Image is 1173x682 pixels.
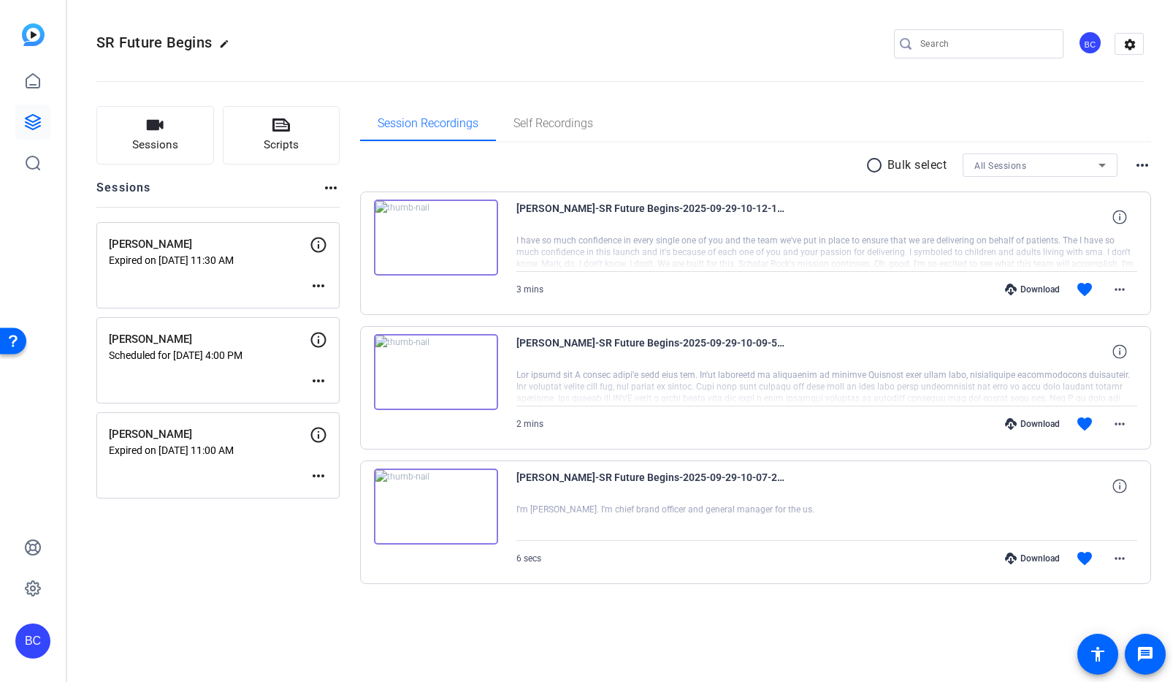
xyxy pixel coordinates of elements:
[310,277,327,295] mat-icon: more_horiz
[219,39,237,56] mat-icon: edit
[310,372,327,390] mat-icon: more_horiz
[974,161,1026,171] span: All Sessions
[132,137,178,154] span: Sessions
[1078,31,1104,56] ngx-avatar: Brian Curp
[378,118,478,129] span: Session Recordings
[1078,31,1102,55] div: BC
[998,284,1067,295] div: Download
[22,23,45,46] img: blue-gradient.svg
[1111,281,1128,298] mat-icon: more_horiz
[1111,415,1128,433] mat-icon: more_horiz
[998,418,1067,430] div: Download
[310,467,327,485] mat-icon: more_horiz
[109,236,310,253] p: [PERSON_NAME]
[1136,645,1154,663] mat-icon: message
[109,349,310,361] p: Scheduled for [DATE] 4:00 PM
[1076,415,1093,433] mat-icon: favorite
[998,553,1067,564] div: Download
[264,137,299,154] span: Scripts
[516,553,541,564] span: 6 secs
[1115,34,1145,56] mat-icon: settings
[513,118,593,129] span: Self Recordings
[920,35,1052,53] input: Search
[109,426,310,443] p: [PERSON_NAME]
[1076,550,1093,567] mat-icon: favorite
[1089,645,1107,663] mat-icon: accessibility
[109,331,310,348] p: [PERSON_NAME]
[866,156,887,174] mat-icon: radio_button_unchecked
[1076,281,1093,298] mat-icon: favorite
[109,444,310,456] p: Expired on [DATE] 11:00 AM
[109,254,310,266] p: Expired on [DATE] 11:30 AM
[887,156,947,174] p: Bulk select
[15,624,50,659] div: BC
[96,34,212,51] span: SR Future Begins
[1111,550,1128,567] mat-icon: more_horiz
[322,179,340,197] mat-icon: more_horiz
[1134,156,1151,174] mat-icon: more_horiz
[96,179,151,207] h2: Sessions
